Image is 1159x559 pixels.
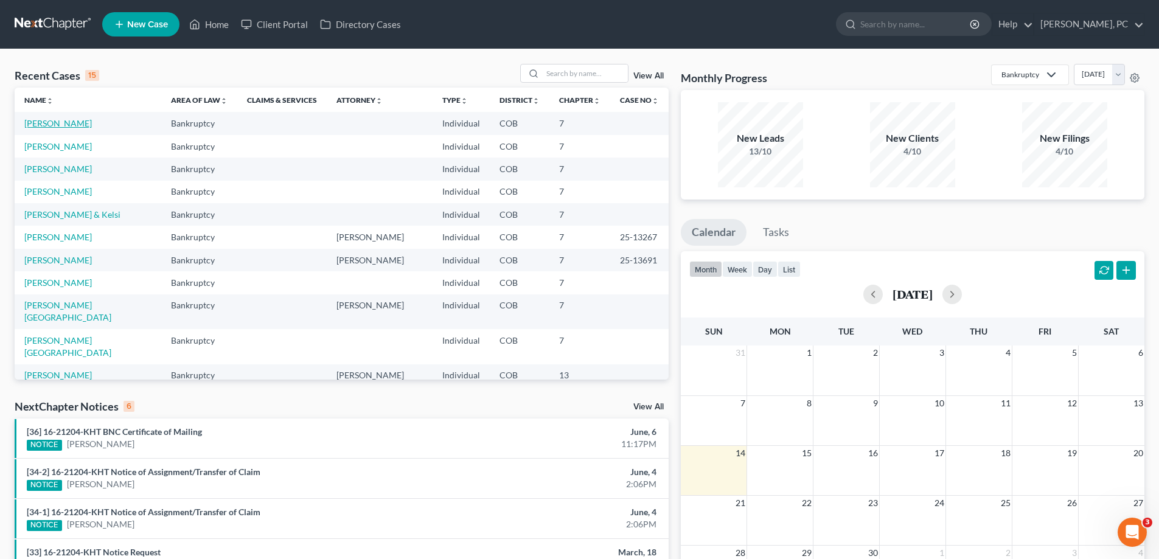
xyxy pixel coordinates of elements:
[610,226,669,248] td: 25-13267
[15,68,99,83] div: Recent Cases
[1001,69,1039,80] div: Bankruptcy
[801,496,813,510] span: 22
[1132,446,1144,460] span: 20
[490,294,549,329] td: COB
[778,261,801,277] button: list
[1000,446,1012,460] span: 18
[1066,396,1078,411] span: 12
[433,226,490,248] td: Individual
[1066,446,1078,460] span: 19
[85,70,99,81] div: 15
[1004,345,1012,360] span: 4
[734,446,747,460] span: 14
[327,294,433,329] td: [PERSON_NAME]
[549,203,610,226] td: 7
[433,329,490,364] td: Individual
[1039,326,1051,336] span: Fri
[24,164,92,174] a: [PERSON_NAME]
[1118,518,1147,547] iframe: Intercom live chat
[770,326,791,336] span: Mon
[610,249,669,271] td: 25-13691
[872,345,879,360] span: 2
[490,158,549,180] td: COB
[161,135,237,158] td: Bankruptcy
[442,95,468,105] a: Typeunfold_more
[314,13,407,35] a: Directory Cases
[161,294,237,329] td: Bankruptcy
[24,255,92,265] a: [PERSON_NAME]
[490,364,549,399] td: COB
[24,370,92,380] a: [PERSON_NAME]
[806,396,813,411] span: 8
[490,249,549,271] td: COB
[161,329,237,364] td: Bankruptcy
[433,158,490,180] td: Individual
[490,329,549,364] td: COB
[433,294,490,329] td: Individual
[718,145,803,158] div: 13/10
[838,326,854,336] span: Tue
[490,181,549,203] td: COB
[902,326,922,336] span: Wed
[633,403,664,411] a: View All
[161,271,237,294] td: Bankruptcy
[454,546,656,558] div: March, 18
[549,294,610,329] td: 7
[801,446,813,460] span: 15
[24,186,92,196] a: [PERSON_NAME]
[454,438,656,450] div: 11:17PM
[24,209,120,220] a: [PERSON_NAME] & Kelsi
[24,95,54,105] a: Nameunfold_more
[327,249,433,271] td: [PERSON_NAME]
[1104,326,1119,336] span: Sat
[237,88,327,112] th: Claims & Services
[734,345,747,360] span: 31
[490,112,549,134] td: COB
[532,97,540,105] i: unfold_more
[933,496,945,510] span: 24
[161,249,237,271] td: Bankruptcy
[235,13,314,35] a: Client Portal
[183,13,235,35] a: Home
[27,547,161,557] a: [33] 16-21204-KHT Notice Request
[549,112,610,134] td: 7
[161,364,237,399] td: Bankruptcy
[549,158,610,180] td: 7
[161,158,237,180] td: Bankruptcy
[681,71,767,85] h3: Monthly Progress
[1132,496,1144,510] span: 27
[867,496,879,510] span: 23
[860,13,972,35] input: Search by name...
[24,335,111,358] a: [PERSON_NAME][GEOGRAPHIC_DATA]
[27,507,260,517] a: [34-1] 16-21204-KHT Notice of Assignment/Transfer of Claim
[593,97,600,105] i: unfold_more
[633,72,664,80] a: View All
[220,97,228,105] i: unfold_more
[67,438,134,450] a: [PERSON_NAME]
[433,203,490,226] td: Individual
[24,141,92,151] a: [PERSON_NAME]
[433,364,490,399] td: Individual
[1071,345,1078,360] span: 5
[681,219,747,246] a: Calendar
[161,226,237,248] td: Bankruptcy
[67,478,134,490] a: [PERSON_NAME]
[992,13,1033,35] a: Help
[433,249,490,271] td: Individual
[375,97,383,105] i: unfold_more
[1000,496,1012,510] span: 25
[461,97,468,105] i: unfold_more
[67,518,134,530] a: [PERSON_NAME]
[870,145,955,158] div: 4/10
[1022,145,1107,158] div: 4/10
[806,345,813,360] span: 1
[689,261,722,277] button: month
[1022,131,1107,145] div: New Filings
[1034,13,1144,35] a: [PERSON_NAME], PC
[27,480,62,491] div: NOTICE
[46,97,54,105] i: unfold_more
[124,401,134,412] div: 6
[490,271,549,294] td: COB
[454,466,656,478] div: June, 4
[490,226,549,248] td: COB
